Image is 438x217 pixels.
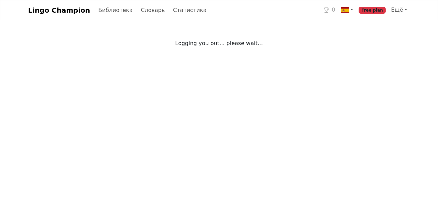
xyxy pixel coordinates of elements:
span: Free plan [359,7,386,14]
a: Статистика [170,3,209,17]
img: es.svg [341,6,349,14]
a: Библиотека [95,3,135,17]
a: Словарь [138,3,168,17]
div: Logging you out... please wait... [151,39,287,48]
a: 0 [321,3,338,17]
span: 0 [332,6,335,14]
a: Ещё [388,3,410,17]
a: Lingo Champion [28,3,90,17]
a: Free plan [356,3,388,17]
